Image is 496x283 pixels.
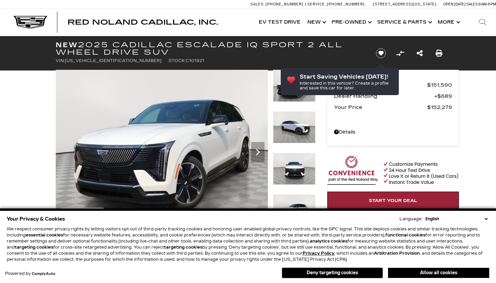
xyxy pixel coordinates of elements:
a: MSRP $151,590 [334,80,452,90]
button: Save vehicle [374,48,388,59]
div: (49) Photos [61,208,104,224]
span: [US_VEHICLE_IDENTIFICATION_NUMBER] [65,58,162,63]
span: $151,590 [427,80,452,90]
p: We respect consumer privacy rights by letting visitors opt out of third-party tracking cookies an... [7,226,489,262]
a: Service: [PHONE_NUMBER] [305,2,366,6]
div: Next [251,142,265,162]
span: Your Price [334,103,427,112]
div: Language: [399,217,422,221]
a: Your Price $152,279 [334,103,452,112]
a: New [304,9,328,36]
a: Share this New 2025 Cadillac ESCALADE IQ Sport 2 All Wheel Drive SUV [417,49,423,58]
strong: analytics cookies [310,239,348,244]
span: Sales: [466,2,478,6]
button: Allow all cookies [388,268,489,278]
span: [PHONE_NUMBER] [327,2,365,6]
img: Cadillac Dark Logo with Cadillac White Text [13,16,47,29]
strong: Arbitration Provision [374,251,420,256]
span: Dealer Handling [334,91,434,101]
a: [STREET_ADDRESS][US_STATE] [373,2,437,6]
span: VIN: [56,58,65,63]
img: New 2025 Summit White Cadillac Sport 2 image 1 [56,70,268,229]
strong: functional cookies [385,233,425,237]
a: Service & Parts [374,9,434,36]
select: Language Select [424,216,489,222]
button: Compare vehicle [395,48,405,58]
span: Red Noland Cadillac, Inc. [67,18,218,26]
a: Start Your Deal [327,192,459,210]
strong: targeting cookies [15,245,53,250]
a: Print this New 2025 Cadillac ESCALADE IQ Sport 2 All Wheel Drive SUV [436,49,442,58]
span: Start Your Deal [369,198,417,203]
a: Dealer Handling $689 [334,91,452,101]
button: Deny targeting cookies [282,267,383,278]
a: Red Noland Cadillac, Inc. [67,19,218,26]
span: Sales: [250,2,265,6]
a: Sales: [PHONE_NUMBER] [250,2,305,6]
a: Details [334,128,452,137]
span: C101921 [186,58,204,63]
span: Open [DATE] [443,2,466,6]
a: EV Test Drive [255,9,304,36]
strong: targeting cookies [164,245,202,250]
img: New 2025 Summit White Cadillac Sport 2 image 4 [273,194,315,226]
span: 9 AM-6 PM [478,2,496,6]
span: $152,279 [427,103,452,112]
span: $689 [434,91,452,101]
img: New 2025 Summit White Cadillac Sport 2 image 3 [273,153,315,185]
h1: 2025 Cadillac ESCALADE IQ Sport 2 All Wheel Drive SUV [56,41,364,56]
div: Powered by [5,272,55,276]
a: ComplyAuto [32,272,55,276]
a: Pre-Owned [328,9,374,36]
span: [PHONE_NUMBER] [266,2,303,6]
img: New 2025 Summit White Cadillac Sport 2 image 1 [273,70,315,102]
span: Your Privacy & Cookies [7,214,65,224]
span: Stock: [168,58,186,63]
strong: essential cookies [26,233,63,237]
button: More [434,9,462,36]
span: Service: [307,2,326,6]
span: MSRP [334,80,427,90]
img: New 2025 Summit White Cadillac Sport 2 image 2 [273,111,315,143]
strong: New [56,41,78,49]
a: Privacy Policy [303,251,334,256]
